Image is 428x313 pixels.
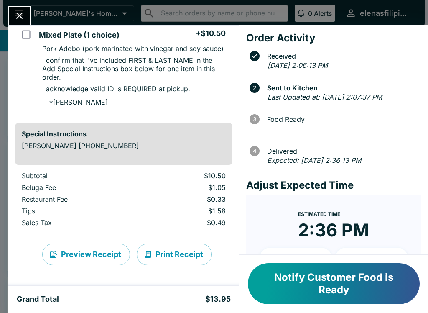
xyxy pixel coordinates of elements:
[267,93,382,101] em: Last Updated at: [DATE] 2:07:37 PM
[22,218,132,227] p: Sales Tax
[267,61,328,69] em: [DATE] 2:06:13 PM
[263,52,421,60] span: Received
[263,115,421,123] span: Food Ready
[137,244,212,265] button: Print Receipt
[145,183,226,192] p: $1.05
[22,207,132,215] p: Tips
[263,84,421,92] span: Sent to Kitchen
[260,248,332,269] button: + 10
[42,44,224,53] p: Pork Adobo (pork marinated with vinegar and soy sauce)
[42,85,190,93] p: I acknowledge valid ID is REQUIRED at pickup.
[205,294,231,304] h5: $13.95
[267,156,361,164] em: Expected: [DATE] 2:36:13 PM
[335,248,408,269] button: + 20
[253,85,256,91] text: 2
[22,172,132,180] p: Subtotal
[22,130,226,138] h6: Special Instructions
[246,179,421,192] h4: Adjust Expected Time
[145,218,226,227] p: $0.49
[17,294,59,304] h5: Grand Total
[252,148,256,154] text: 4
[145,172,226,180] p: $10.50
[145,207,226,215] p: $1.58
[246,32,421,44] h4: Order Activity
[39,30,120,40] h5: Mixed Plate (1 choice)
[22,183,132,192] p: Beluga Fee
[42,56,225,81] p: I confirm that I've included FIRST & LAST NAME in the Add Special Instructions box below for one ...
[42,244,130,265] button: Preview Receipt
[253,116,256,123] text: 3
[196,28,226,38] h5: + $10.50
[248,263,420,304] button: Notify Customer Food is Ready
[15,172,232,230] table: orders table
[298,211,340,217] span: Estimated Time
[42,98,108,106] p: * [PERSON_NAME]
[145,195,226,203] p: $0.33
[22,141,226,150] p: [PERSON_NAME] [PHONE_NUMBER]
[9,7,30,25] button: Close
[22,195,132,203] p: Restaurant Fee
[263,147,421,155] span: Delivered
[298,219,369,241] time: 2:36 PM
